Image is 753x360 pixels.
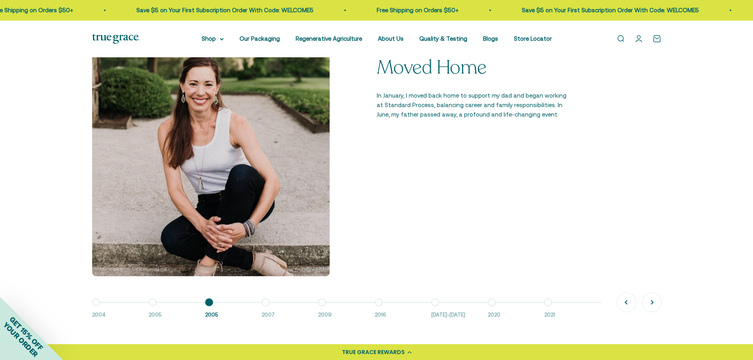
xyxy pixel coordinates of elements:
a: About Us [378,35,404,42]
button: 2004 [92,302,149,319]
p: Save $5 on Your First Subscription Order With Code: WELCOME5 [522,6,699,15]
span: YOUR ORDER [2,320,40,358]
button: 2016 [375,302,431,319]
a: Blogs [483,35,498,42]
span: 2020 [488,311,536,319]
a: Free Shipping on Orders $50+ [377,7,459,13]
a: Regenerative Agriculture [296,35,362,42]
span: 2016 [375,311,423,319]
span: 2021 [544,311,593,319]
div: TRUE GRACE REWARDS [342,348,405,356]
span: GET 15% OFF [8,315,45,352]
p: In January, I moved back home to support my dad and began working at Standard Process, balancing ... [377,91,572,119]
button: 2020 [488,302,544,319]
p: Save $5 on Your First Subscription Order With Code: WELCOME5 [136,6,313,15]
button: 2009 [318,302,375,319]
span: 2004 [92,311,141,319]
span: 2009 [318,311,367,319]
a: Our Packaging [240,35,280,42]
button: 2005 [205,302,262,319]
summary: Shop [202,34,224,43]
button: 2007 [262,302,318,319]
a: Store Locator [514,35,552,42]
button: 2021 [544,302,601,319]
span: [DATE]-[DATE] [431,311,480,319]
span: 2005 [149,311,197,319]
button: [DATE]-[DATE] [431,302,488,319]
span: 2005 [205,311,254,319]
p: Moved Home [377,57,572,78]
span: 2007 [262,311,310,319]
a: Quality & Testing [419,35,467,42]
button: 2005 [149,302,205,319]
